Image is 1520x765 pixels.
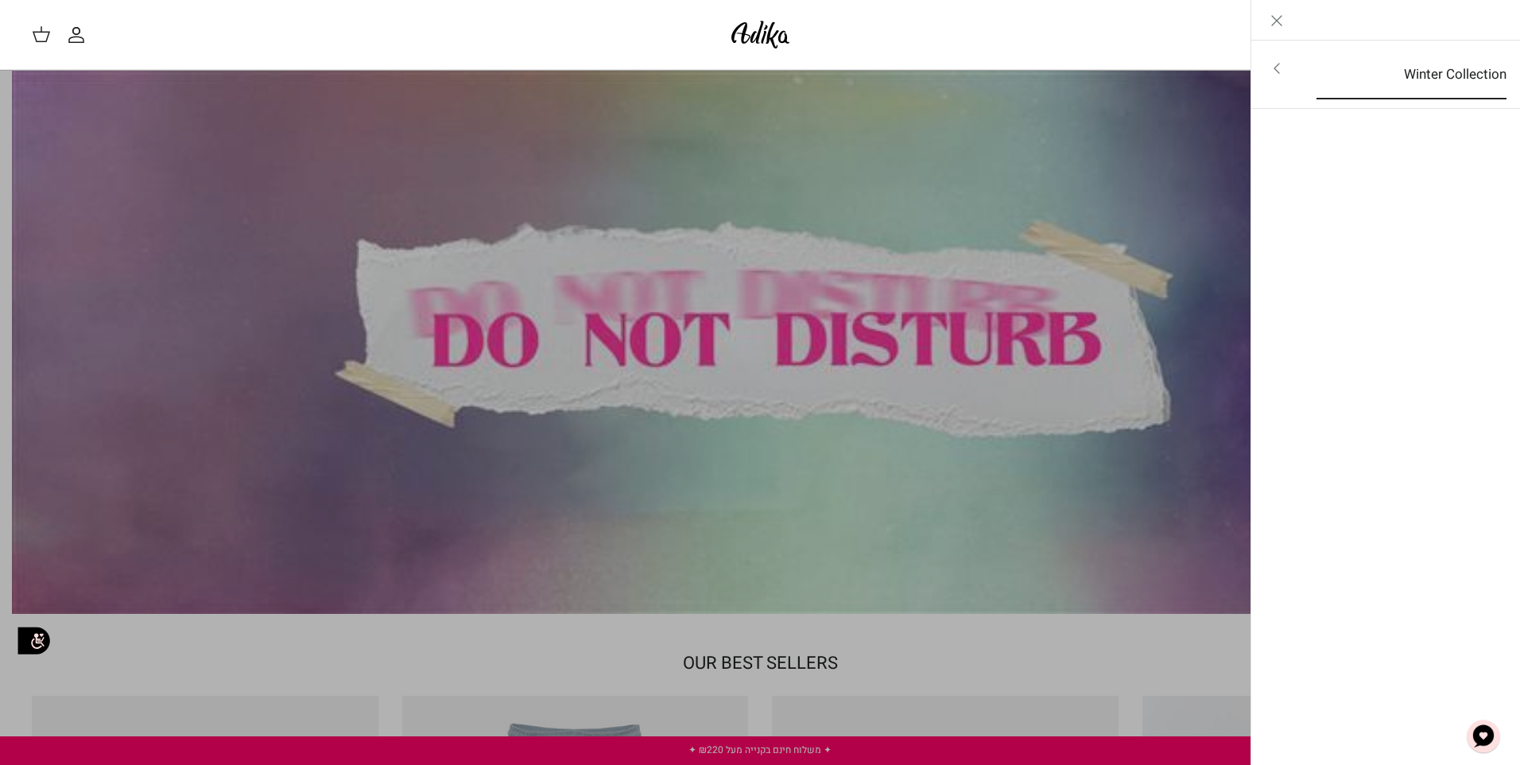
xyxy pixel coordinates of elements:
button: צ'אט [1460,713,1507,760]
img: accessibility_icon02.svg [12,619,56,662]
img: Adika IL [727,16,794,53]
a: החשבון שלי [67,25,92,45]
